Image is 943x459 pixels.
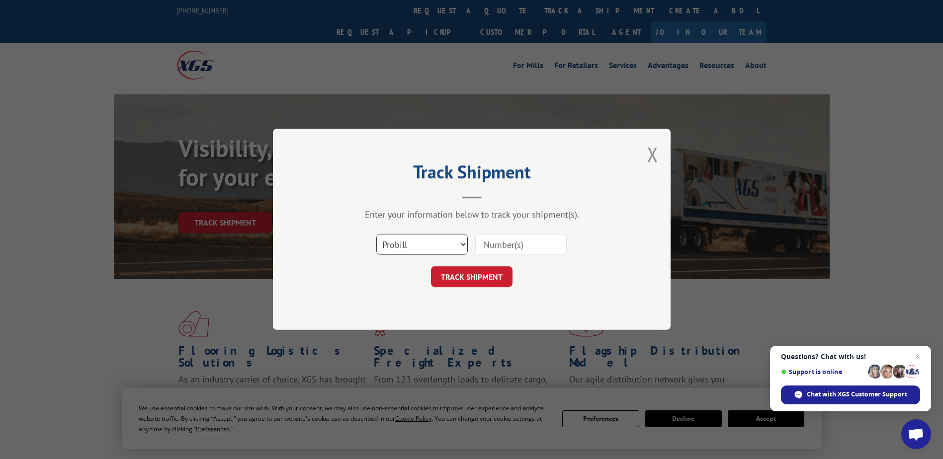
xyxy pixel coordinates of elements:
[901,419,931,449] div: Open chat
[912,351,924,363] span: Close chat
[781,385,920,404] div: Chat with XGS Customer Support
[807,390,907,399] span: Chat with XGS Customer Support
[475,234,567,255] input: Number(s)
[323,165,621,184] h2: Track Shipment
[781,368,864,376] span: Support is online
[431,267,513,288] button: TRACK SHIPMENT
[781,353,920,361] span: Questions? Chat with us!
[647,141,658,167] button: Close modal
[323,209,621,221] div: Enter your information below to track your shipment(s).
